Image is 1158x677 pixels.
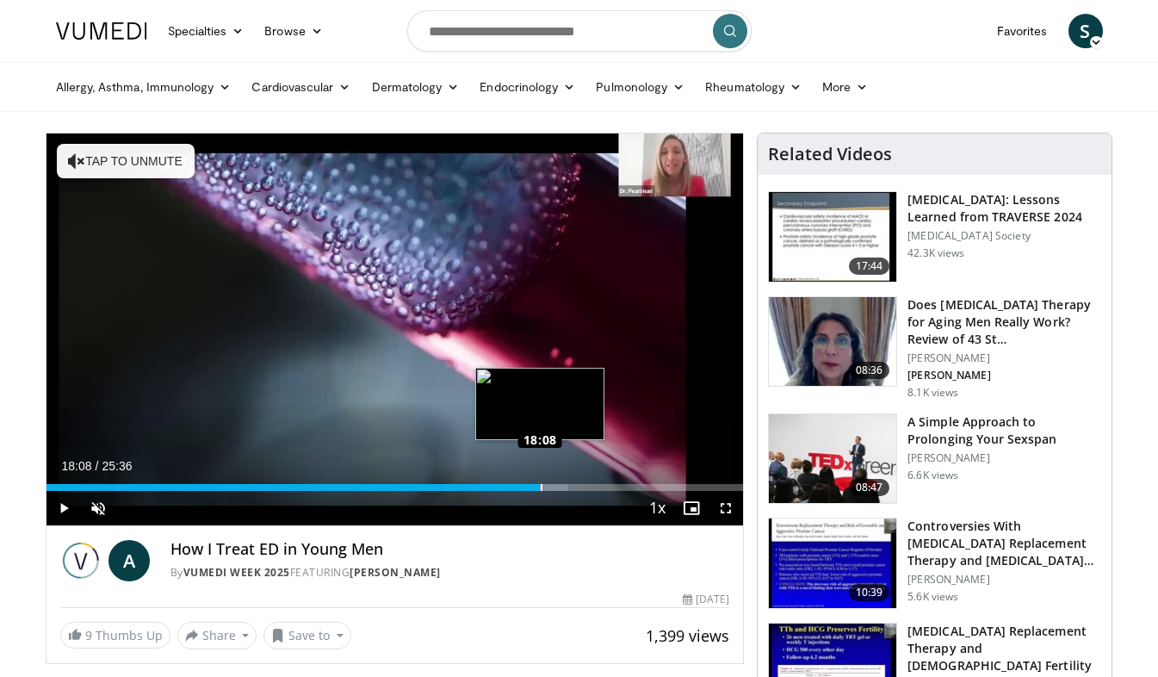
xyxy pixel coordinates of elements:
[241,70,361,104] a: Cardiovascular
[768,413,1101,505] a: 08:47 A Simple Approach to Prolonging Your Sexspan [PERSON_NAME] 6.6K views
[907,246,964,260] p: 42.3K views
[769,414,896,504] img: c4bd4661-e278-4c34-863c-57c104f39734.150x105_q85_crop-smart_upscale.jpg
[62,459,92,473] span: 18:08
[768,191,1101,283] a: 17:44 [MEDICAL_DATA]: Lessons Learned from TRAVERSE 2024 [MEDICAL_DATA] Society 42.3K views
[183,565,290,580] a: Vumedi Week 2025
[158,14,255,48] a: Specialties
[849,258,890,275] span: 17:44
[768,296,1101,400] a: 08:36 Does [MEDICAL_DATA] Therapy for Aging Men Really Work? Review of 43 St… [PERSON_NAME] [PERS...
[60,622,170,649] a: 9 Thumbs Up
[683,592,729,607] div: [DATE]
[177,622,257,649] button: Share
[907,369,1101,382] p: [PERSON_NAME]
[907,413,1101,448] h3: A Simple Approach to Prolonging Your Sexspan
[987,14,1058,48] a: Favorites
[849,584,890,601] span: 10:39
[96,459,99,473] span: /
[907,351,1101,365] p: [PERSON_NAME]
[407,10,752,52] input: Search topics, interventions
[907,590,958,604] p: 5.6K views
[674,491,709,525] button: Enable picture-in-picture mode
[46,484,744,491] div: Progress Bar
[46,70,242,104] a: Allergy, Asthma, Immunology
[46,134,744,526] video-js: Video Player
[57,144,195,178] button: Tap to unmute
[812,70,878,104] a: More
[768,144,892,165] h4: Related Videos
[469,70,585,104] a: Endocrinology
[263,622,351,649] button: Save to
[108,540,150,581] a: A
[170,565,730,581] div: By FEATURING
[170,540,730,559] h4: How I Treat ED in Young Men
[585,70,695,104] a: Pulmonology
[646,625,729,646] span: 1,399 views
[46,491,81,525] button: Play
[60,540,102,581] img: Vumedi Week 2025
[695,70,812,104] a: Rheumatology
[81,491,115,525] button: Unmute
[362,70,470,104] a: Dermatology
[907,191,1101,226] h3: [MEDICAL_DATA]: Lessons Learned from TRAVERSE 2024
[769,519,896,608] img: 418933e4-fe1c-4c2e-be56-3ce3ec8efa3b.150x105_q85_crop-smart_upscale.jpg
[640,491,674,525] button: Playback Rate
[907,469,958,482] p: 6.6K views
[907,229,1101,243] p: [MEDICAL_DATA] Society
[849,362,890,379] span: 08:36
[254,14,333,48] a: Browse
[85,627,92,643] span: 9
[1068,14,1103,48] a: S
[709,491,743,525] button: Fullscreen
[769,297,896,387] img: 4d4bce34-7cbb-4531-8d0c-5308a71d9d6c.150x105_q85_crop-smart_upscale.jpg
[102,459,132,473] span: 25:36
[769,192,896,282] img: 1317c62a-2f0d-4360-bee0-b1bff80fed3c.150x105_q85_crop-smart_upscale.jpg
[907,623,1101,674] h3: [MEDICAL_DATA] Replacement Therapy and [DEMOGRAPHIC_DATA] Fertility
[907,518,1101,569] h3: Controversies With [MEDICAL_DATA] Replacement Therapy and [MEDICAL_DATA] Can…
[849,479,890,496] span: 08:47
[907,386,958,400] p: 8.1K views
[768,518,1101,609] a: 10:39 Controversies With [MEDICAL_DATA] Replacement Therapy and [MEDICAL_DATA] Can… [PERSON_NAME]...
[907,296,1101,348] h3: Does [MEDICAL_DATA] Therapy for Aging Men Really Work? Review of 43 St…
[350,565,441,580] a: [PERSON_NAME]
[907,451,1101,465] p: [PERSON_NAME]
[907,573,1101,587] p: [PERSON_NAME]
[475,368,604,440] img: image.jpeg
[56,22,147,40] img: VuMedi Logo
